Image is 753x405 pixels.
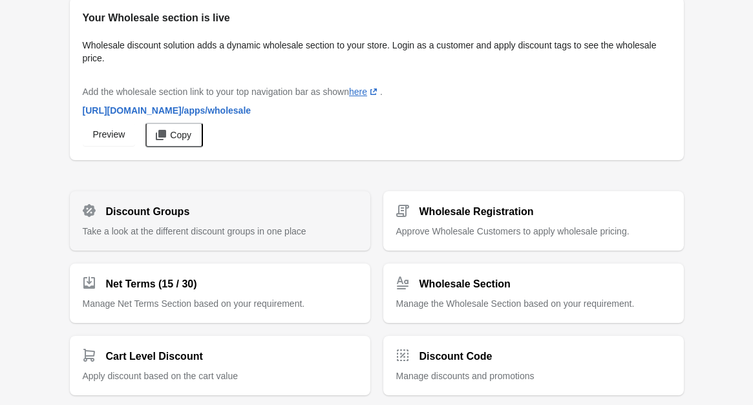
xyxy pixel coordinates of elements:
[106,204,190,220] h2: Discount Groups
[396,371,535,381] span: Manage discounts and promotions
[83,10,671,26] h2: Your Wholesale section is live
[349,87,380,97] a: here(opens a new window)
[170,130,191,140] span: Copy
[83,226,306,236] span: Take a look at the different discount groups in one place
[419,204,534,220] h2: Wholesale Registration
[106,276,197,292] h2: Net Terms (15 / 30)
[78,99,257,122] a: [URL][DOMAIN_NAME]/apps/wholesale
[83,123,136,146] a: Preview
[396,226,630,236] span: Approve Wholesale Customers to apply wholesale pricing.
[83,40,657,63] span: Wholesale discount solution adds a dynamic wholesale section to your store. Login as a customer a...
[83,87,383,97] span: Add the wholesale section link to your top navigation bar as shown .
[93,129,125,140] span: Preview
[83,105,251,116] span: [URL][DOMAIN_NAME] /apps/wholesale
[419,349,493,364] h2: Discount Code
[83,371,239,381] span: Apply discount based on the cart value
[396,298,635,309] span: Manage the Wholesale Section based on your requirement.
[83,298,305,309] span: Manage Net Terms Section based on your requirement.
[419,276,511,292] h2: Wholesale Section
[145,123,203,147] button: Copy
[106,349,203,364] h2: Cart Level Discount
